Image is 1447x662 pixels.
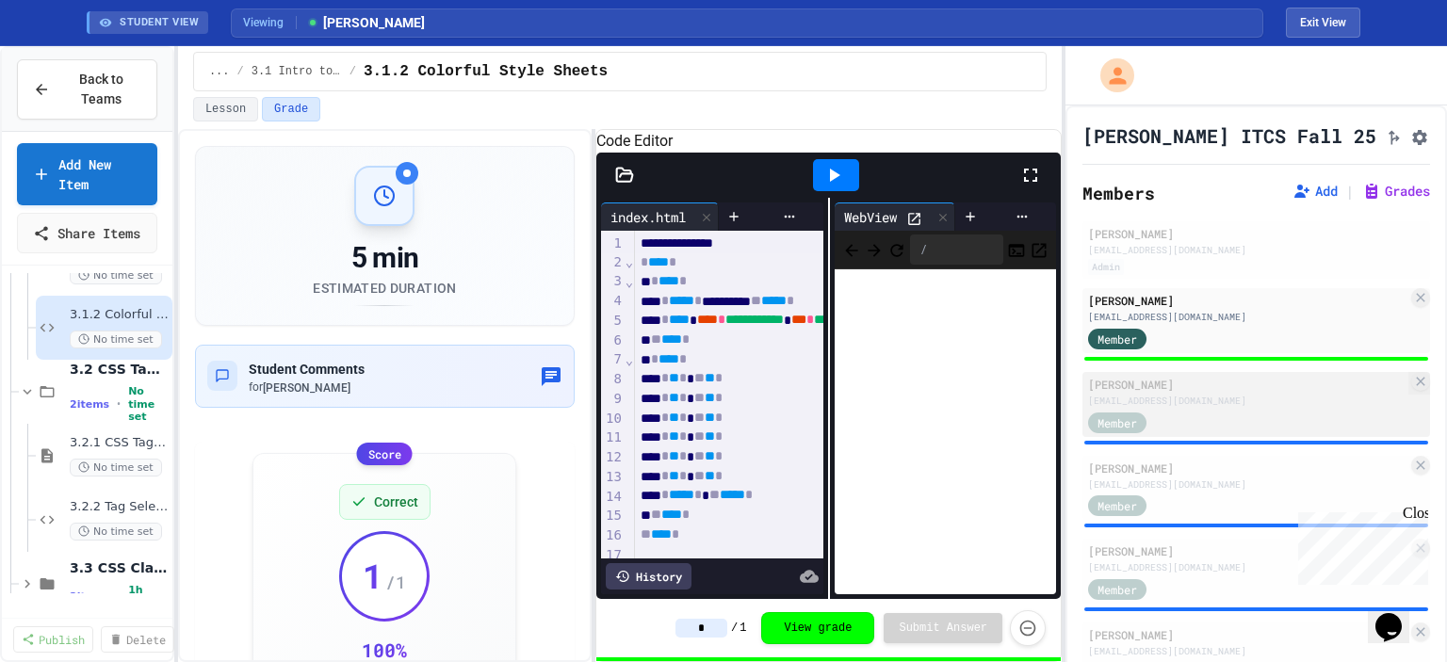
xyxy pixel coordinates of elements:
[1088,542,1407,559] div: [PERSON_NAME]
[209,64,230,79] span: ...
[350,64,356,79] span: /
[625,254,634,269] span: Fold line
[596,130,1061,153] h6: Code Editor
[606,563,691,589] div: History
[899,621,987,636] span: Submit Answer
[363,557,383,594] span: 1
[306,13,425,33] span: [PERSON_NAME]
[1088,259,1124,275] div: Admin
[601,526,625,546] div: 16
[252,64,342,79] span: 3.1 Intro to CSS
[601,253,625,273] div: 2
[128,385,169,423] span: No time set
[1010,610,1046,646] button: Force resubmission of student's answer (Admin only)
[740,621,746,636] span: 1
[1088,292,1407,309] div: [PERSON_NAME]
[601,350,625,370] div: 7
[1088,644,1407,658] div: [EMAIL_ADDRESS][DOMAIN_NAME]
[835,269,1057,595] iframe: Web Preview
[357,443,413,465] div: Score
[1097,414,1137,431] span: Member
[1088,560,1407,574] div: [EMAIL_ADDRESS][DOMAIN_NAME]
[601,448,625,468] div: 12
[17,59,157,120] button: Back to Teams
[842,237,861,261] span: Back
[1088,477,1407,492] div: [EMAIL_ADDRESS][DOMAIN_NAME]
[601,202,719,231] div: index.html
[70,266,162,284] span: No time set
[237,64,244,79] span: /
[625,274,634,289] span: Fold line
[1345,180,1355,202] span: |
[601,546,625,565] div: 17
[249,362,365,377] span: Student Comments
[313,279,456,298] div: Estimated Duration
[8,8,130,120] div: Chat with us now!Close
[1007,238,1026,261] button: Console
[1291,505,1428,585] iframe: chat widget
[865,237,884,261] span: Forward
[70,398,109,411] span: 2 items
[61,70,141,109] span: Back to Teams
[1097,581,1137,598] span: Member
[1286,8,1360,38] button: Exit student view
[601,207,695,227] div: index.html
[601,331,625,351] div: 6
[1088,310,1407,324] div: [EMAIL_ADDRESS][DOMAIN_NAME]
[884,613,1002,643] button: Submit Answer
[1410,124,1429,147] button: Assignment Settings
[70,307,169,323] span: 3.1.2 Colorful Style Sheets
[1362,182,1430,201] button: Grades
[70,559,169,576] span: 3.3 CSS Classes
[601,507,625,526] div: 15
[1088,376,1407,393] div: [PERSON_NAME]
[1384,124,1403,147] button: Click to see fork details
[101,626,174,653] a: Delete
[364,60,608,83] span: 3.1.2 Colorful Style Sheets
[835,202,955,231] div: WebView
[374,492,418,511] span: Correct
[263,381,350,395] span: [PERSON_NAME]
[601,428,625,448] div: 11
[70,499,169,515] span: 3.2.2 Tag Selection
[601,370,625,390] div: 8
[910,234,1004,265] div: /
[835,207,906,227] div: WebView
[601,292,625,312] div: 4
[70,459,162,476] span: No time set
[1081,54,1139,97] div: My Account
[243,14,297,31] span: Viewing
[249,379,365,396] div: for
[70,331,162,348] span: No time set
[625,352,634,367] span: Fold line
[1088,626,1407,643] div: [PERSON_NAME]
[1088,225,1424,242] div: [PERSON_NAME]
[13,626,93,653] a: Publish
[17,143,157,205] a: Add New Item
[601,410,625,429] div: 10
[262,97,320,121] button: Grade
[1293,182,1338,201] button: Add
[601,272,625,292] div: 3
[128,584,169,608] span: 1h total
[761,612,874,644] button: View grade
[601,234,625,253] div: 1
[17,213,157,253] a: Share Items
[1097,497,1137,514] span: Member
[70,361,169,378] span: 3.2 CSS Tag Selection
[1088,394,1407,408] div: [EMAIL_ADDRESS][DOMAIN_NAME]
[887,238,906,261] button: Refresh
[1082,122,1376,149] h1: [PERSON_NAME] ITCS Fall 25
[601,488,625,508] div: 14
[117,396,121,412] span: •
[120,15,199,31] span: STUDENT VIEW
[70,523,162,541] span: No time set
[1088,460,1407,476] div: [PERSON_NAME]
[1368,587,1428,643] iframe: chat widget
[313,241,456,275] div: 5 min
[1088,243,1424,257] div: [EMAIL_ADDRESS][DOMAIN_NAME]
[1030,238,1049,261] button: Open in new tab
[70,590,109,603] span: 2 items
[731,621,738,636] span: /
[1082,180,1155,206] h2: Members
